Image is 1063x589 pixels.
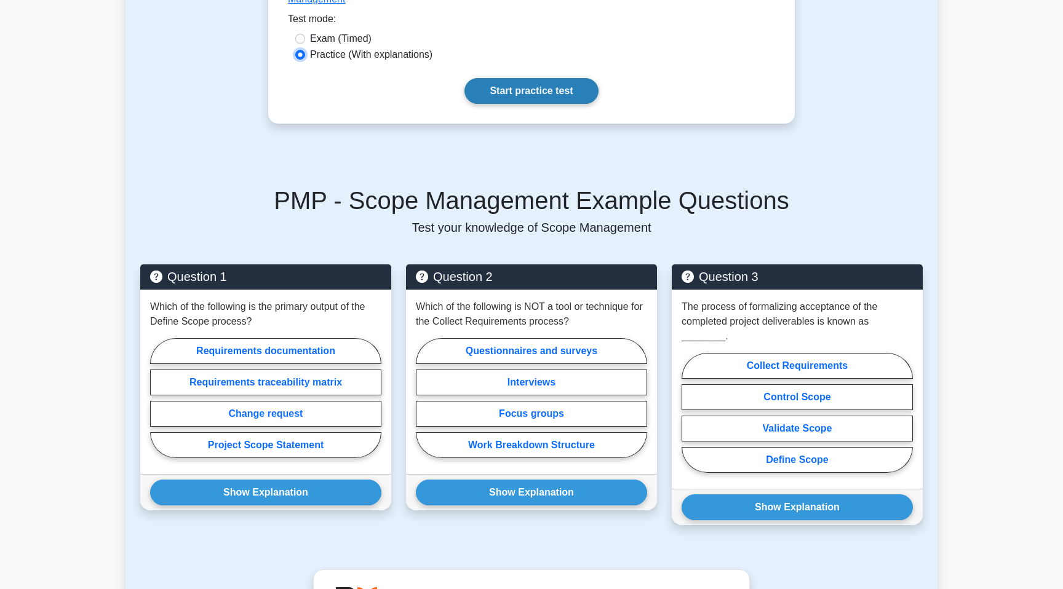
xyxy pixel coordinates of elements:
[682,494,913,520] button: Show Explanation
[682,447,913,473] label: Define Scope
[150,480,381,505] button: Show Explanation
[464,78,598,104] a: Start practice test
[310,31,372,46] label: Exam (Timed)
[416,401,647,427] label: Focus groups
[288,12,775,31] div: Test mode:
[150,370,381,395] label: Requirements traceability matrix
[150,269,381,284] h5: Question 1
[310,47,432,62] label: Practice (With explanations)
[682,416,913,441] label: Validate Scope
[416,432,647,458] label: Work Breakdown Structure
[140,186,923,215] h5: PMP - Scope Management Example Questions
[140,220,923,235] p: Test your knowledge of Scope Management
[682,299,913,344] p: The process of formalizing acceptance of the completed project deliverables is known as ________.
[416,480,647,505] button: Show Explanation
[682,269,913,284] h5: Question 3
[150,432,381,458] label: Project Scope Statement
[416,370,647,395] label: Interviews
[150,401,381,427] label: Change request
[150,338,381,364] label: Requirements documentation
[150,299,381,329] p: Which of the following is the primary output of the Define Scope process?
[416,269,647,284] h5: Question 2
[416,299,647,329] p: Which of the following is NOT a tool or technique for the Collect Requirements process?
[682,353,913,379] label: Collect Requirements
[682,384,913,410] label: Control Scope
[416,338,647,364] label: Questionnaires and surveys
